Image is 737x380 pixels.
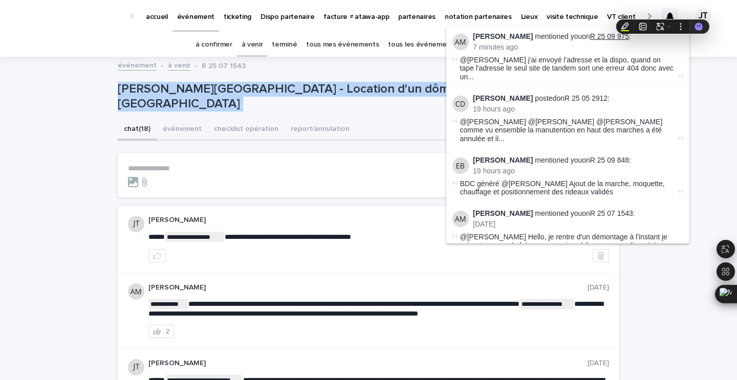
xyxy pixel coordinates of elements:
img: Esteban Bolanos [452,158,469,174]
a: à confirmer [196,33,232,57]
div: 2 [165,328,169,335]
div: JT [695,8,711,25]
span: BDC généré @[PERSON_NAME] Ajout de la marche, moquette, chauffage et positionnement des rideaux v... [460,180,665,196]
strong: [PERSON_NAME] [473,209,533,217]
p: [DATE] [588,359,609,368]
strong: [PERSON_NAME] [473,156,533,164]
p: 7 minutes ago [473,43,683,52]
button: checklist opération [208,119,285,141]
a: à venir [168,59,190,71]
a: R 25 07 1543 [590,209,633,217]
p: [PERSON_NAME][GEOGRAPHIC_DATA] - Location d'un dôme en [GEOGRAPHIC_DATA] [118,82,540,111]
p: [DATE] [588,283,609,292]
a: R 25 09 975 [590,32,629,40]
a: R 25 09 848 [590,156,629,164]
span: @[PERSON_NAME] @[PERSON_NAME] @[PERSON_NAME] comme vu ensemble la manutention en haut des marches... [460,118,676,143]
strong: [PERSON_NAME] [473,94,533,102]
a: tous mes événements [306,33,379,57]
a: tous les événements ATAWA [388,33,481,57]
img: Céline Dislaire [452,96,469,112]
strong: [PERSON_NAME] [473,32,533,40]
p: [PERSON_NAME] [148,283,588,292]
button: événement [157,119,208,141]
p: posted on : [473,94,683,103]
img: Alexandre-Arthur Martin [452,211,469,227]
button: Delete post [593,249,609,262]
p: [PERSON_NAME] [148,359,588,368]
p: [DATE] [473,220,683,229]
button: chat (18) [118,119,157,141]
p: [PERSON_NAME] [148,216,558,225]
img: Alexandre-Arthur Martin [452,34,469,50]
span: @[PERSON_NAME] j'ai envoyé l'adresse et la dispo, quand on tape l'adresse le seul site de tandem ... [460,56,676,81]
p: 19 hours ago [473,105,683,114]
button: like this post [148,249,166,262]
p: mentioned you on : [473,156,683,165]
a: R 25 05 2912 [565,94,608,102]
span: @[PERSON_NAME] Hello, je rentre d'un démontage à l'instant je vais m'occuper de faire un retour i... [460,233,676,258]
a: à venir [242,33,263,57]
p: mentioned you on : [473,209,683,218]
button: 2 [148,325,174,338]
a: événement [118,59,157,71]
p: 19 hours ago [473,167,683,175]
button: report/annulation [285,119,356,141]
a: terminé [272,33,297,57]
img: Ls34BcGeRexTGTNfXpUC [20,6,120,27]
p: mentioned you on : [473,32,683,41]
p: R 25 07 1543 [202,59,246,71]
